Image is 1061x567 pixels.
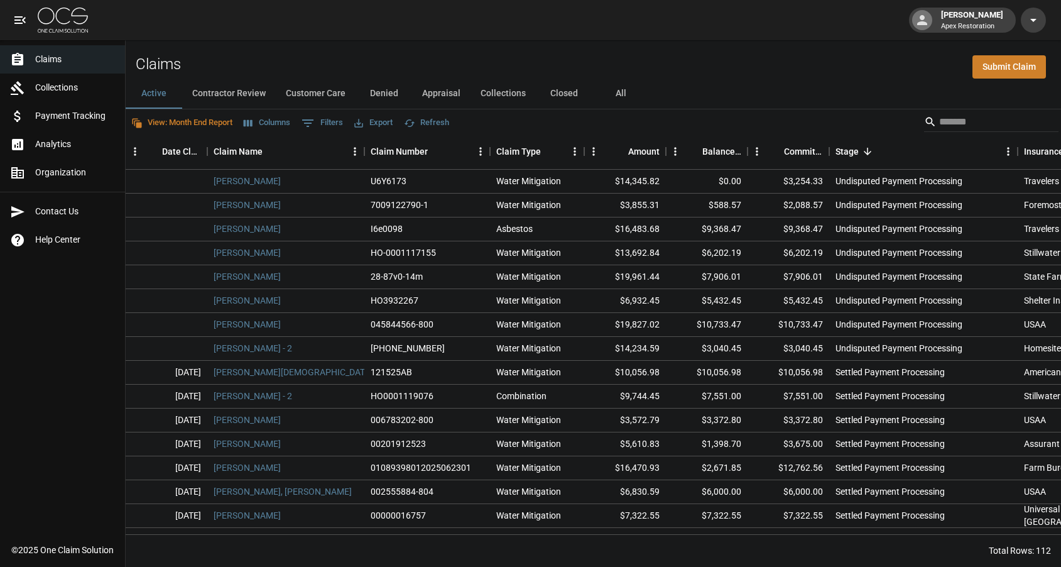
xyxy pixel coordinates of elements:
div: $7,551.00 [666,385,748,409]
div: $10,733.47 [666,313,748,337]
div: [DATE] [126,528,207,552]
div: [DATE] [126,361,207,385]
button: Collections [471,79,536,109]
div: Claim Number [371,134,428,169]
a: [PERSON_NAME] [214,270,281,283]
div: $13,692.84 [584,241,666,265]
button: Sort [859,143,876,160]
button: Export [351,113,396,133]
div: Undisputed Payment Processing [835,246,962,259]
button: Sort [263,143,280,160]
div: $9,368.47 [666,217,748,241]
div: Date Claim Settled [162,134,201,169]
a: [PERSON_NAME], [PERSON_NAME] [214,485,352,498]
div: Claim Name [207,134,364,169]
div: $6,000.00 [666,480,748,504]
div: $12,762.56 [748,456,829,480]
div: Assurant [1024,438,1060,450]
div: Date Claim Settled [126,134,207,169]
div: $14,234.59 [584,337,666,361]
button: Closed [536,79,592,109]
div: $19,827.02 [584,313,666,337]
button: Menu [471,142,490,161]
div: $14,345.82 [584,170,666,194]
div: $7,551.00 [748,385,829,409]
div: [DATE] [126,432,207,456]
div: Water Mitigation [496,485,561,498]
div: HO-0001117155 [371,246,436,259]
div: Stage [835,134,859,169]
div: $4,200.00 [666,528,748,552]
div: $10,733.47 [748,313,829,337]
button: All [592,79,649,109]
div: $9,744.45 [584,385,666,409]
div: Settled Payment Processing [835,366,945,378]
div: © 2025 One Claim Solution [11,544,114,556]
div: Undisputed Payment Processing [835,175,962,187]
div: USAA [1024,318,1046,331]
span: Contact Us [35,205,115,218]
span: Collections [35,81,115,94]
a: [PERSON_NAME] [214,461,281,474]
div: Water Mitigation [496,461,561,474]
div: Water Mitigation [496,533,561,546]
div: $10,056.98 [666,361,748,385]
button: Sort [611,143,628,160]
div: 121525AB [371,366,412,378]
div: $0.00 [666,170,748,194]
div: Claim Type [496,134,541,169]
a: [PERSON_NAME][DEMOGRAPHIC_DATA] [214,366,373,378]
div: Travelers [1024,223,1059,235]
a: [PERSON_NAME] [214,438,281,450]
span: Help Center [35,233,115,246]
div: Undisputed Payment Processing [835,199,962,211]
a: [PERSON_NAME] [214,533,281,546]
div: 7009122790-1 [371,199,428,211]
div: $6,000.00 [748,480,829,504]
div: $6,932.45 [584,289,666,313]
a: [PERSON_NAME] - 2 [214,342,292,355]
div: $16,483.68 [584,217,666,241]
button: Sort [428,143,445,160]
div: HO3932267 [371,294,418,307]
div: I6e0098 [371,223,403,235]
div: $2,671.85 [666,456,748,480]
div: $3,040.45 [666,337,748,361]
div: Undisputed Payment Processing [835,318,962,331]
button: Appraisal [412,79,471,109]
div: Settled Payment Processing [835,438,945,450]
a: [PERSON_NAME] [214,175,281,187]
div: $7,322.55 [748,504,829,528]
div: [DATE] [126,456,207,480]
div: Settled Payment Processing [835,533,945,546]
button: Menu [346,142,364,161]
div: Settled Payment Processing [835,461,945,474]
div: $3,572.79 [584,409,666,432]
div: Search [924,112,1058,135]
button: open drawer [8,8,33,33]
a: [PERSON_NAME] - 2 [214,390,292,402]
div: $16,470.93 [584,456,666,480]
div: $7,322.55 [584,504,666,528]
div: Undisputed Payment Processing [835,223,962,235]
div: Balance Due [702,134,741,169]
button: Sort [144,143,162,160]
div: Combination [496,390,547,402]
div: Claim Type [490,134,584,169]
div: 01009073499 [371,533,426,546]
button: Refresh [401,113,452,133]
div: $3,254.33 [748,170,829,194]
div: $6,202.19 [666,241,748,265]
span: Analytics [35,138,115,151]
div: Stillwater [1024,246,1060,259]
div: Asbestos [496,223,533,235]
a: [PERSON_NAME] [214,246,281,259]
div: $3,855.31 [584,194,666,217]
span: Claims [35,53,115,66]
a: [PERSON_NAME] [214,199,281,211]
div: Claim Name [214,134,263,169]
div: Stage [829,134,1018,169]
div: Water Mitigation [496,366,561,378]
div: Settled Payment Processing [835,485,945,498]
div: $5,610.83 [584,432,666,456]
